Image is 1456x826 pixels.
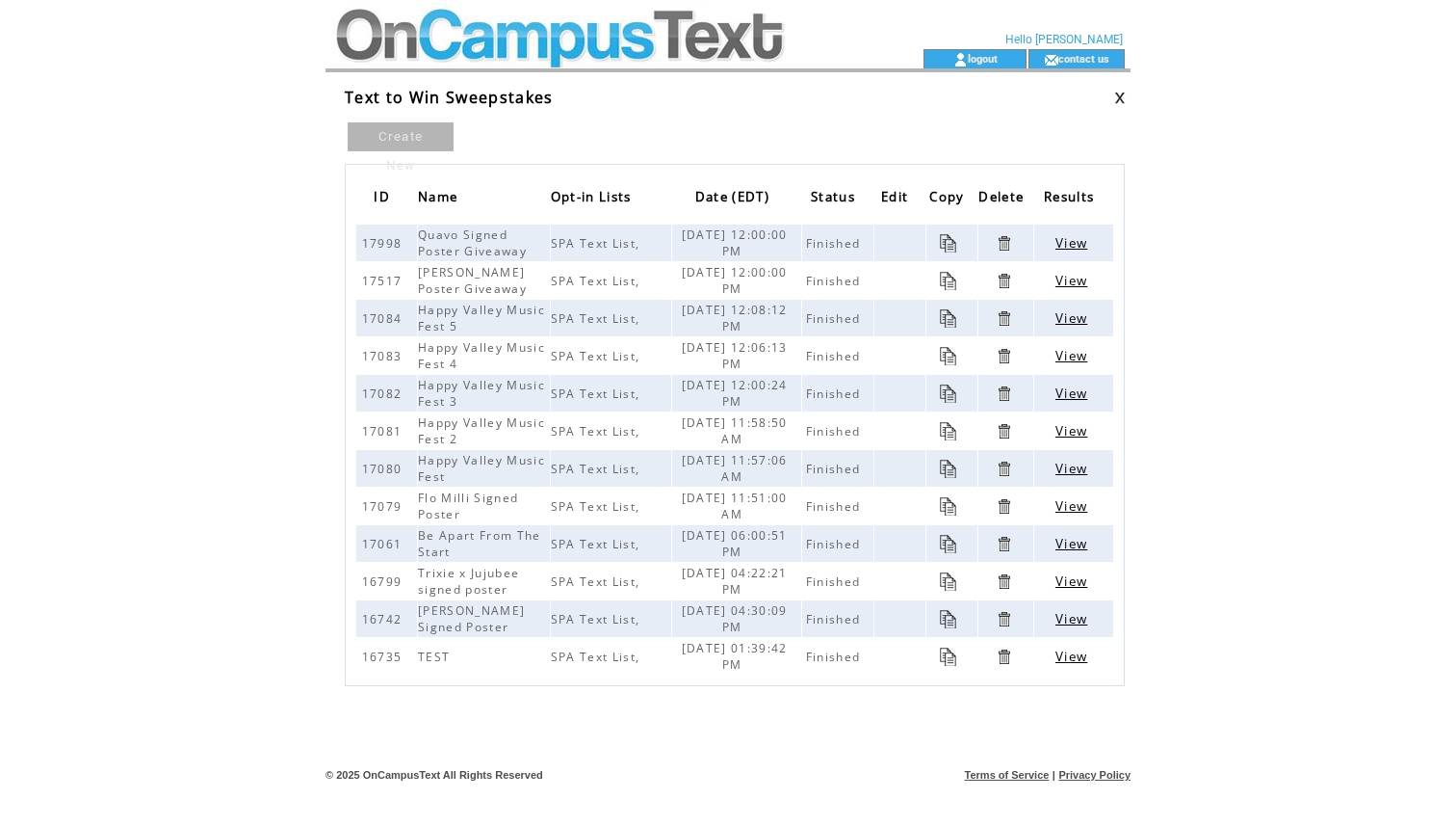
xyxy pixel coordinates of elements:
[418,490,518,522] span: Flo Milli Signed Poster
[1055,497,1087,515] span: Click to view results
[806,461,866,477] span: Finished
[940,347,958,365] a: Click to copy
[418,649,455,665] span: TEST
[881,183,913,215] span: Edit
[953,52,968,67] img: account_icon.gif
[362,310,407,327] span: 17084
[940,385,958,403] a: Click to copy
[806,235,866,252] span: Finished
[1053,575,1089,589] a: View
[940,309,958,328] a: Click to copy
[995,573,1013,591] a: Click to delete
[362,235,407,252] span: 17998
[1053,387,1089,401] a: View
[1044,52,1058,67] img: contact_us_icon.gif
[806,498,866,515] span: Finished
[418,565,519,598] span: Trixie x Jujubee signed poster
[682,527,788,560] span: [DATE] 06:00:51 PM
[551,273,645,289] span: SPA Text List,
[551,461,645,477] span: SPA Text List,
[995,385,1013,403] a: Click to delete
[551,183,637,215] span: Opt-in Lists
[806,386,866,402] span: Finished
[806,611,866,627] span: Finished
[374,183,395,215] span: ID
[551,611,645,627] span: SPA Text List,
[811,183,860,215] span: Status
[968,52,998,65] a: logout
[418,183,462,215] span: Name
[1053,312,1089,326] a: View
[1055,234,1087,252] span: Click to view results
[418,602,525,635] span: [PERSON_NAME] Signed Poster
[418,264,532,297] span: [PERSON_NAME] Poster Giveaway
[806,348,866,364] span: Finished
[995,234,1013,253] a: Click to delete
[348,122,454,151] a: Create New
[682,377,788,410] span: [DATE] 12:00:24 PM
[806,536,866,552] span: Finished
[1053,769,1055,781] span: |
[940,573,958,591] a: Click to copy
[418,339,545,372] span: Happy Valley Music Fest 4
[418,302,545,334] span: Happy Valley Music Fest 5
[362,573,407,590] span: 16799
[1053,538,1089,551] a: View
[929,183,969,215] span: Copy
[682,414,788,447] span: [DATE] 11:58:50 AM
[1055,309,1087,327] span: Click to view results
[362,423,407,440] span: 17081
[682,490,788,522] span: [DATE] 11:51:00 AM
[551,573,645,590] span: SPA Text List,
[418,414,545,447] span: Happy Valley Music Fest 2
[940,648,958,666] a: Click to copy
[1053,463,1089,476] a: View
[1053,425,1089,439] a: View
[1055,648,1087,665] span: Click to view results
[418,527,541,560] span: Be Apart From The Start
[1053,237,1089,251] a: View
[995,460,1013,478] a: Click to delete
[1055,422,1087,440] span: Click to view results
[1053,651,1089,664] a: View
[1055,535,1087,552] span: Click to view results
[362,273,407,289] span: 17517
[551,423,645,440] span: SPA Text List,
[682,640,788,673] span: [DATE] 01:39:42 PM
[1053,613,1089,626] a: View
[551,536,645,552] span: SPA Text List,
[362,386,407,402] span: 17082
[682,452,788,485] span: [DATE] 11:57:06 AM
[551,386,645,402] span: SPA Text List,
[806,423,866,440] span: Finished
[682,226,788,259] span: [DATE] 12:00:00 PM
[940,272,958,290] a: Click to copy
[695,183,774,215] span: Date (EDT)
[1053,500,1089,514] a: View
[551,649,645,665] span: SPA Text List,
[1055,460,1087,477] span: Click to view results
[1055,272,1087,289] span: Click to view results
[995,610,1013,628] a: Click to delete
[1055,385,1087,402] span: Click to view results
[325,769,543,781] span: © 2025 OnCampusText All Rights Reserved
[345,87,554,108] span: Text to Win Sweepstakes
[551,498,645,515] span: SPA Text List,
[551,310,645,327] span: SPA Text List,
[418,452,545,485] span: Happy Valley Music Fest
[362,348,407,364] span: 17083
[940,234,958,253] a: Click to copy
[995,648,1013,666] a: Click to delete
[940,535,958,553] a: Click to copy
[978,183,1028,215] span: Delete
[940,422,958,440] a: Click to copy
[1044,183,1099,215] span: Results
[682,565,788,598] span: [DATE] 04:22:21 PM
[362,611,407,627] span: 16742
[418,226,532,259] span: Quavo Signed Poster Giveaway
[362,461,407,477] span: 17080
[995,347,1013,365] a: Click to delete
[362,498,407,515] span: 17079
[995,309,1013,328] a: Click to delete
[940,610,958,628] a: Click to copy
